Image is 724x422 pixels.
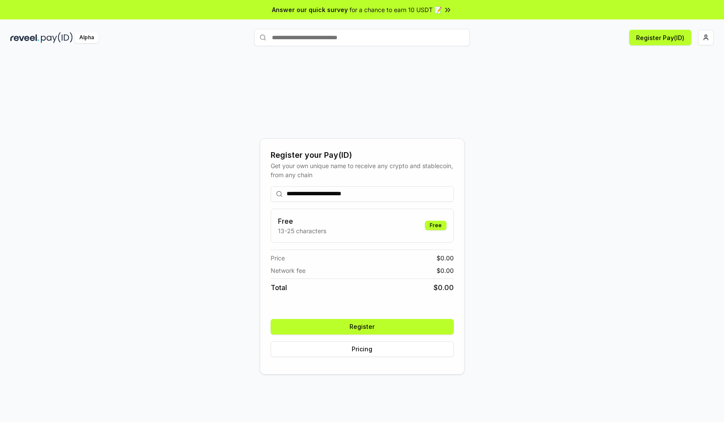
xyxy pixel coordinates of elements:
span: Price [271,253,285,263]
h3: Free [278,216,326,226]
div: Register your Pay(ID) [271,149,454,161]
span: $ 0.00 [437,266,454,275]
span: $ 0.00 [437,253,454,263]
span: Network fee [271,266,306,275]
div: Alpha [75,32,99,43]
img: reveel_dark [10,32,39,43]
button: Register Pay(ID) [629,30,691,45]
span: $ 0.00 [434,282,454,293]
p: 13-25 characters [278,226,326,235]
img: pay_id [41,32,73,43]
button: Pricing [271,341,454,357]
button: Register [271,319,454,334]
span: for a chance to earn 10 USDT 📝 [350,5,442,14]
div: Free [425,221,446,230]
span: Answer our quick survey [272,5,348,14]
span: Total [271,282,287,293]
div: Get your own unique name to receive any crypto and stablecoin, from any chain [271,161,454,179]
